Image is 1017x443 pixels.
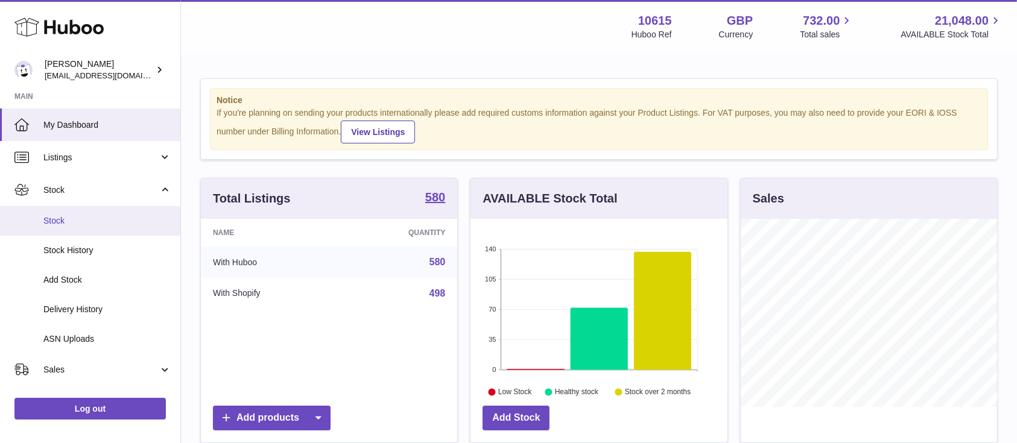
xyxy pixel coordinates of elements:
[425,191,445,206] a: 580
[217,107,981,143] div: If you're planning on sending your products internationally please add required customs informati...
[201,247,339,278] td: With Huboo
[727,13,753,29] strong: GBP
[719,29,753,40] div: Currency
[625,388,691,396] text: Stock over 2 months
[429,257,446,267] a: 580
[43,274,171,286] span: Add Stock
[43,184,159,196] span: Stock
[43,119,171,131] span: My Dashboard
[555,388,599,396] text: Healthy stock
[485,245,496,253] text: 140
[935,13,989,29] span: 21,048.00
[901,29,1003,40] span: AVAILABLE Stock Total
[753,190,784,207] h3: Sales
[43,333,171,345] span: ASN Uploads
[341,121,415,143] a: View Listings
[45,71,177,80] span: [EMAIL_ADDRESS][DOMAIN_NAME]
[43,304,171,315] span: Delivery History
[632,29,672,40] div: Huboo Ref
[43,215,171,227] span: Stock
[803,13,840,29] span: 732.00
[800,13,854,40] a: 732.00 Total sales
[201,219,339,247] th: Name
[217,95,981,106] strong: Notice
[901,13,1003,40] a: 21,048.00 AVAILABLE Stock Total
[14,61,33,79] img: internalAdmin-10615@internal.huboo.com
[43,364,159,375] span: Sales
[483,190,617,207] h3: AVAILABLE Stock Total
[213,190,291,207] h3: Total Listings
[339,219,457,247] th: Quantity
[800,29,854,40] span: Total sales
[485,275,496,283] text: 105
[43,152,159,163] span: Listings
[493,366,496,373] text: 0
[43,245,171,256] span: Stock History
[489,306,496,313] text: 70
[425,191,445,203] strong: 580
[638,13,672,29] strong: 10615
[14,398,166,419] a: Log out
[429,288,446,298] a: 498
[483,406,550,430] a: Add Stock
[213,406,331,430] a: Add products
[498,388,532,396] text: Low Stock
[489,336,496,343] text: 35
[45,58,153,81] div: [PERSON_NAME]
[201,278,339,309] td: With Shopify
